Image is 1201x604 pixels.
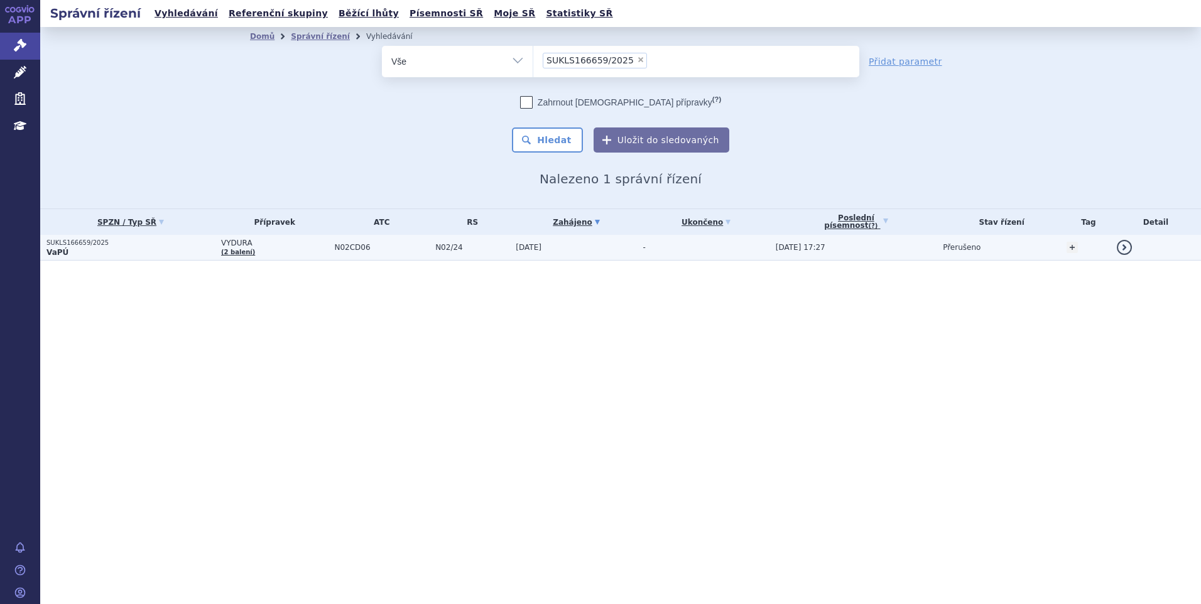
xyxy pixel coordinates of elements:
[643,243,646,252] span: -
[542,5,616,22] a: Statistiky SŘ
[225,5,332,22] a: Referenční skupiny
[435,243,509,252] span: N02/24
[215,209,328,235] th: Přípravek
[1117,240,1132,255] a: detail
[1060,209,1111,235] th: Tag
[776,209,937,235] a: Poslednípísemnost(?)
[520,96,721,109] label: Zahrnout [DEMOGRAPHIC_DATA] přípravky
[40,4,151,22] h2: Správní řízení
[868,222,878,230] abbr: (?)
[429,209,509,235] th: RS
[250,32,274,41] a: Domů
[490,5,539,22] a: Moje SŘ
[512,127,583,153] button: Hledat
[334,243,429,252] span: N02CD06
[221,239,328,247] span: VYDURA
[291,32,350,41] a: Správní řízení
[151,5,222,22] a: Vyhledávání
[776,243,825,252] span: [DATE] 17:27
[366,27,429,46] li: Vyhledávání
[869,55,942,68] a: Přidat parametr
[712,95,721,104] abbr: (?)
[46,239,215,247] p: SUKLS166659/2025
[516,213,636,231] a: Zahájeno
[540,171,702,186] span: Nalezeno 1 správní řízení
[651,52,658,68] input: SUKLS166659/2025
[637,56,644,63] span: ×
[328,209,429,235] th: ATC
[546,56,634,65] span: SUKLS166659/2025
[1111,209,1201,235] th: Detail
[937,209,1060,235] th: Stav řízení
[594,127,729,153] button: Uložit do sledovaných
[46,248,68,257] strong: VaPÚ
[221,249,255,256] a: (2 balení)
[516,243,541,252] span: [DATE]
[943,243,981,252] span: Přerušeno
[1067,242,1078,253] a: +
[335,5,403,22] a: Běžící lhůty
[643,213,769,231] a: Ukončeno
[406,5,487,22] a: Písemnosti SŘ
[46,213,215,231] a: SPZN / Typ SŘ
